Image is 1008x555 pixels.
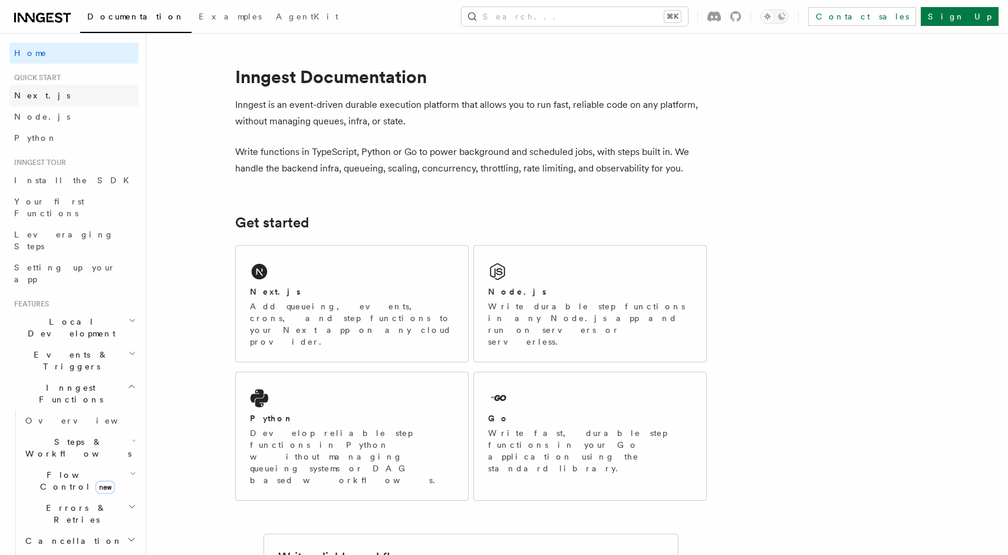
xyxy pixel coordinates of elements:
p: Write fast, durable step functions in your Go application using the standard library. [488,427,692,474]
span: Examples [199,12,262,21]
button: Flow Controlnew [21,464,139,497]
a: Install the SDK [9,170,139,191]
a: Leveraging Steps [9,224,139,257]
button: Errors & Retries [21,497,139,530]
button: Steps & Workflows [21,431,139,464]
span: Features [9,299,49,309]
a: Your first Functions [9,191,139,224]
a: Sign Up [921,7,999,26]
kbd: ⌘K [664,11,681,22]
h2: Go [488,412,509,424]
button: Search...⌘K [462,7,688,26]
span: Your first Functions [14,197,84,218]
a: Contact sales [808,7,916,26]
span: Steps & Workflows [21,436,131,460]
span: Cancellation [21,535,123,547]
span: Flow Control [21,469,130,493]
h2: Node.js [488,286,546,298]
button: Toggle dark mode [760,9,789,24]
a: PythonDevelop reliable step functions in Python without managing queueing systems or DAG based wo... [235,372,469,501]
span: Leveraging Steps [14,230,114,251]
a: Node.jsWrite durable step functions in any Node.js app and run on servers or serverless. [473,245,707,362]
span: Inngest Functions [9,382,127,405]
span: Documentation [87,12,185,21]
span: Quick start [9,73,61,82]
span: AgentKit [276,12,338,21]
a: AgentKit [269,4,345,32]
span: new [95,481,115,494]
a: Documentation [80,4,192,33]
button: Cancellation [21,530,139,551]
a: Examples [192,4,269,32]
button: Events & Triggers [9,344,139,377]
button: Inngest Functions [9,377,139,410]
span: Install the SDK [14,176,136,185]
a: Next.js [9,85,139,106]
p: Develop reliable step functions in Python without managing queueing systems or DAG based workflows. [250,427,454,486]
a: Home [9,42,139,64]
a: GoWrite fast, durable step functions in your Go application using the standard library. [473,372,707,501]
h2: Next.js [250,286,301,298]
a: Overview [21,410,139,431]
span: Home [14,47,47,59]
button: Local Development [9,311,139,344]
a: Python [9,127,139,148]
span: Overview [25,416,147,425]
span: Python [14,133,57,143]
span: Errors & Retries [21,502,128,526]
span: Local Development [9,316,129,339]
h2: Python [250,412,294,424]
a: Next.jsAdd queueing, events, crons, and step functions to your Next app on any cloud provider. [235,245,469,362]
a: Setting up your app [9,257,139,290]
p: Write functions in TypeScript, Python or Go to power background and scheduled jobs, with steps bu... [235,144,707,177]
span: Inngest tour [9,158,66,167]
p: Inngest is an event-driven durable execution platform that allows you to run fast, reliable code ... [235,97,707,130]
span: Setting up your app [14,263,116,284]
p: Add queueing, events, crons, and step functions to your Next app on any cloud provider. [250,300,454,348]
span: Node.js [14,112,70,121]
span: Events & Triggers [9,349,129,372]
span: Next.js [14,91,70,100]
a: Node.js [9,106,139,127]
p: Write durable step functions in any Node.js app and run on servers or serverless. [488,300,692,348]
h1: Inngest Documentation [235,66,707,87]
a: Get started [235,214,309,231]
